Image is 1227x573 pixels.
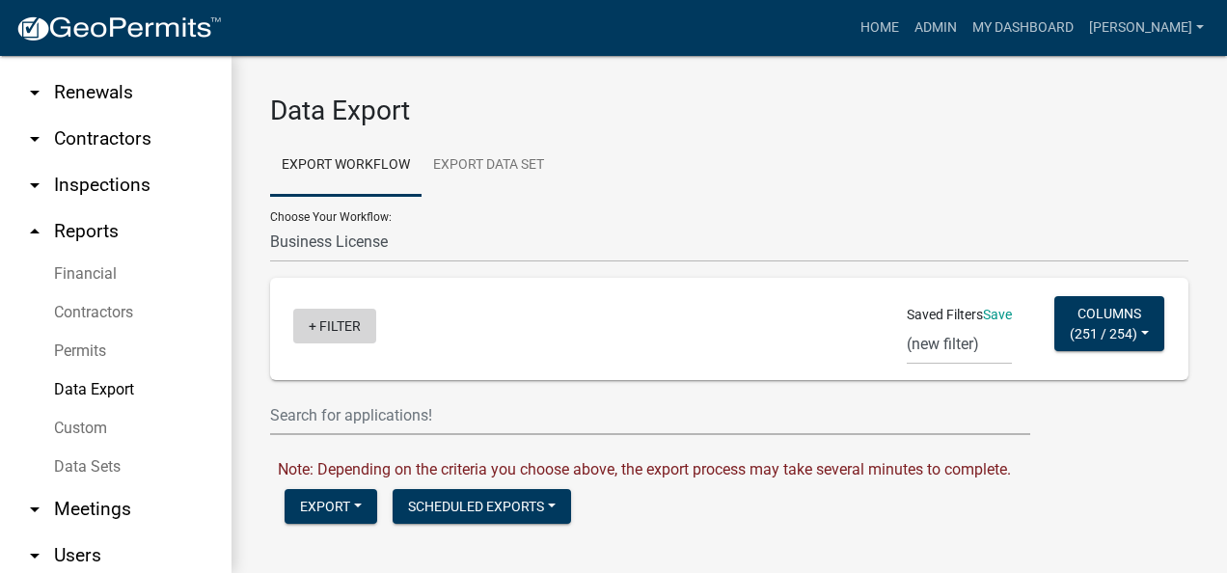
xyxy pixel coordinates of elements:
a: Admin [907,10,965,46]
a: Export Data Set [422,135,556,197]
a: Home [853,10,907,46]
button: Scheduled Exports [393,489,571,524]
button: Columns(251 / 254) [1054,296,1164,351]
span: 251 / 254 [1075,325,1132,341]
i: arrow_drop_down [23,127,46,150]
a: Save [983,307,1012,322]
i: arrow_drop_up [23,220,46,243]
a: My Dashboard [965,10,1081,46]
i: arrow_drop_down [23,174,46,197]
i: arrow_drop_down [23,544,46,567]
a: + Filter [293,309,376,343]
h3: Data Export [270,95,1188,127]
span: Note: Depending on the criteria you choose above, the export process may take several minutes to ... [278,460,1011,478]
span: Saved Filters [907,305,983,325]
a: Export Workflow [270,135,422,197]
button: Export [285,489,377,524]
a: [PERSON_NAME] [1081,10,1212,46]
i: arrow_drop_down [23,498,46,521]
input: Search for applications! [270,396,1030,435]
i: arrow_drop_down [23,81,46,104]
